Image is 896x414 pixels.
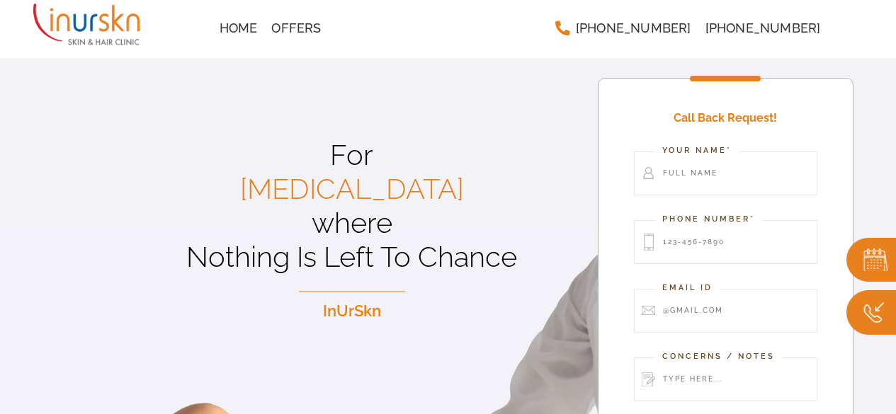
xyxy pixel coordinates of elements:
[698,14,828,42] a: [PHONE_NUMBER]
[106,299,597,323] p: InUrSkn
[576,22,691,35] span: [PHONE_NUMBER]
[264,14,328,42] a: Offers
[655,282,720,294] label: Email Id
[634,220,818,264] input: 123-456-7890
[240,172,464,205] span: [MEDICAL_DATA]
[846,238,896,282] img: book.png
[655,213,762,226] label: Phone Number*
[655,144,739,157] label: Your Name*
[846,290,896,335] img: Callc.png
[655,350,782,363] label: Concerns / Notes
[705,22,821,35] span: [PHONE_NUMBER]
[634,357,818,401] input: Type here...
[548,14,698,42] a: [PHONE_NUMBER]
[634,289,818,333] input: @gmail.com
[220,22,258,35] span: Home
[212,14,265,42] a: Home
[634,100,818,137] h4: Call Back Request!
[271,22,321,35] span: Offers
[634,151,818,195] input: Full Name
[106,138,597,274] p: For where Nothing Is Left To Chance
